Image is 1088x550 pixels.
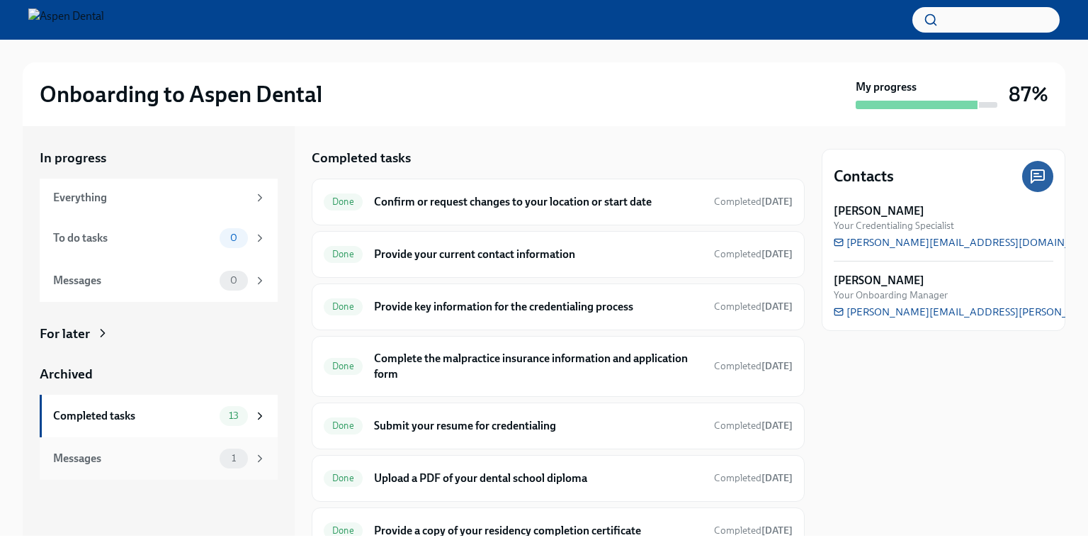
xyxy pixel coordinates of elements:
[761,360,793,372] strong: [DATE]
[714,247,793,261] span: August 12th, 2025 09:42
[761,420,793,432] strong: [DATE]
[53,230,214,246] div: To do tasks
[324,296,793,318] a: DoneProvide key information for the credentialing processCompleted[DATE]
[761,196,793,208] strong: [DATE]
[324,520,793,542] a: DoneProvide a copy of your residency completion certificateCompleted[DATE]
[834,219,954,232] span: Your Credentialing Specialist
[714,301,793,313] span: Completed
[53,408,214,424] div: Completed tasks
[374,471,703,486] h6: Upload a PDF of your dental school diploma
[324,249,363,259] span: Done
[324,191,793,213] a: DoneConfirm or request changes to your location or start dateCompleted[DATE]
[761,248,793,260] strong: [DATE]
[324,473,363,483] span: Done
[324,243,793,266] a: DoneProvide your current contact informationCompleted[DATE]
[222,232,246,243] span: 0
[714,524,793,537] span: Completed
[856,79,917,95] strong: My progress
[53,190,248,206] div: Everything
[834,166,894,187] h4: Contacts
[761,301,793,313] strong: [DATE]
[40,217,278,259] a: To do tasks0
[324,301,363,312] span: Done
[714,472,793,484] span: Completed
[714,196,793,208] span: Completed
[761,524,793,537] strong: [DATE]
[714,195,793,208] span: August 12th, 2025 09:41
[714,419,793,432] span: August 12th, 2025 09:46
[28,9,104,31] img: Aspen Dental
[222,275,246,286] span: 0
[40,365,278,383] a: Archived
[714,248,793,260] span: Completed
[714,300,793,313] span: August 12th, 2025 10:38
[53,451,214,466] div: Messages
[324,196,363,207] span: Done
[714,471,793,485] span: August 12th, 2025 09:48
[374,247,703,262] h6: Provide your current contact information
[324,415,793,437] a: DoneSubmit your resume for credentialingCompleted[DATE]
[40,259,278,302] a: Messages0
[40,325,278,343] a: For later
[374,194,703,210] h6: Confirm or request changes to your location or start date
[223,453,244,464] span: 1
[220,410,247,421] span: 13
[324,525,363,536] span: Done
[714,359,793,373] span: August 12th, 2025 10:21
[40,149,278,167] a: In progress
[714,360,793,372] span: Completed
[374,351,703,382] h6: Complete the malpractice insurance information and application form
[324,361,363,371] span: Done
[834,273,924,288] strong: [PERSON_NAME]
[374,418,703,434] h6: Submit your resume for credentialing
[834,203,924,219] strong: [PERSON_NAME]
[53,273,214,288] div: Messages
[374,523,703,539] h6: Provide a copy of your residency completion certificate
[40,395,278,437] a: Completed tasks13
[40,179,278,217] a: Everything
[714,420,793,432] span: Completed
[40,325,90,343] div: For later
[834,288,948,302] span: Your Onboarding Manager
[40,80,322,108] h2: Onboarding to Aspen Dental
[324,348,793,385] a: DoneComplete the malpractice insurance information and application formCompleted[DATE]
[312,149,411,167] h5: Completed tasks
[714,524,793,537] span: August 12th, 2025 09:49
[324,467,793,490] a: DoneUpload a PDF of your dental school diplomaCompleted[DATE]
[761,472,793,484] strong: [DATE]
[40,437,278,480] a: Messages1
[324,420,363,431] span: Done
[374,299,703,315] h6: Provide key information for the credentialing process
[1009,82,1048,107] h3: 87%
